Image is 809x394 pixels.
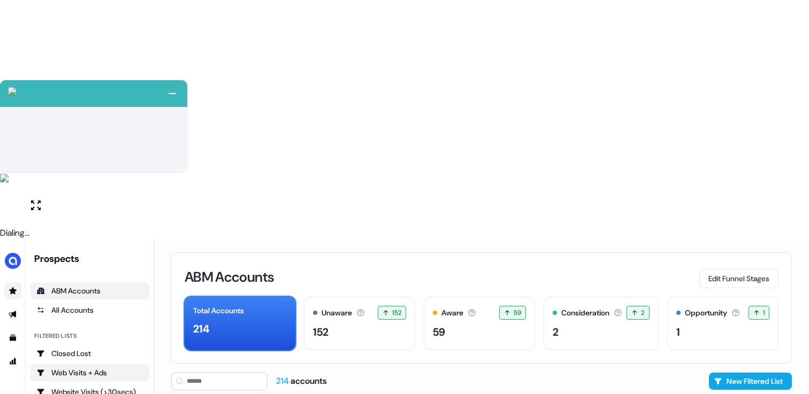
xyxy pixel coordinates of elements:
[8,87,17,96] img: callcloud-icon-white-35.svg
[322,307,352,319] div: Unaware
[676,324,680,340] div: 1
[685,307,727,319] div: Opportunity
[36,367,143,378] div: Web Visits + Ads
[514,307,522,318] span: 59
[392,307,401,318] span: 152
[553,324,559,340] div: 2
[193,305,244,316] div: Total Accounts
[313,324,329,340] div: 152
[4,329,21,346] a: Go to templates
[433,324,445,340] div: 59
[4,353,21,370] a: Go to attribution
[36,285,143,296] div: ABM Accounts
[30,345,149,362] a: Go to Closed Lost
[34,331,77,341] div: Filtered lists
[276,375,327,387] div: accounts
[276,375,291,387] span: 214
[4,306,21,323] a: Go to outbound experience
[193,321,210,337] div: 214
[763,307,765,318] span: 1
[30,364,149,381] a: Go to Web Visits + Ads
[30,282,149,299] a: ABM Accounts
[561,307,609,319] div: Consideration
[709,373,792,390] button: New Filtered List
[36,348,143,359] div: Closed Lost
[36,305,143,315] div: All Accounts
[641,307,644,318] span: 2
[34,252,149,265] div: Prospects
[4,282,21,299] a: Go to prospects
[699,269,779,288] button: Edit Funnel Stages
[185,270,274,284] h3: ABM Accounts
[441,307,463,319] div: Aware
[30,302,149,319] a: All accounts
